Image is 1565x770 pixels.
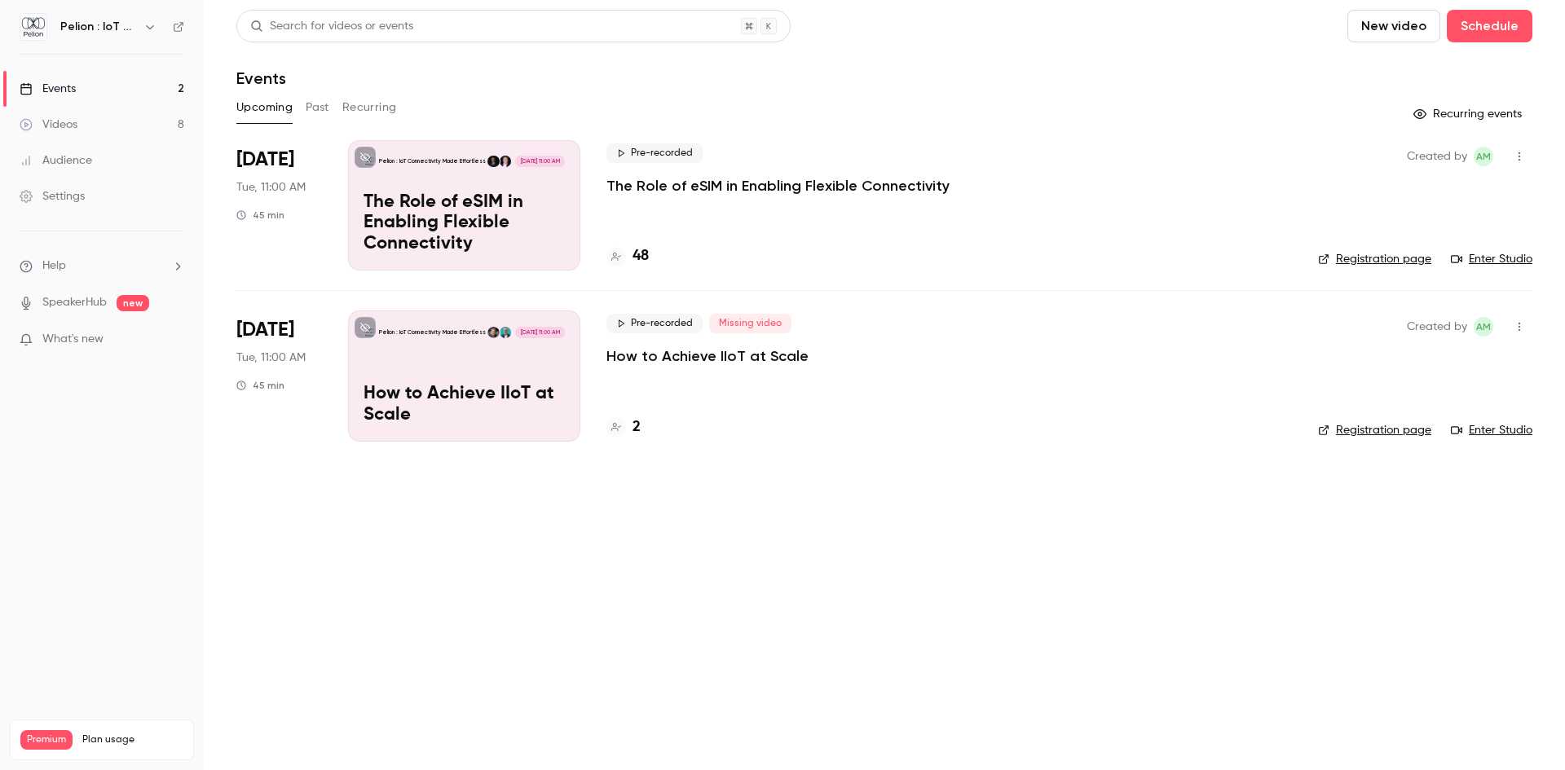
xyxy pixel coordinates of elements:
span: Pre-recorded [606,143,703,163]
div: 45 min [236,209,284,222]
p: The Role of eSIM in Enabling Flexible Connectivity [364,192,565,255]
iframe: Noticeable Trigger [165,332,184,347]
button: New video [1347,10,1440,42]
li: help-dropdown-opener [20,257,184,275]
span: Plan usage [82,733,183,746]
span: [DATE] [236,147,294,173]
p: Pelion : IoT Connectivity Made Effortless [379,328,486,337]
span: What's new [42,331,104,348]
a: Registration page [1318,422,1431,438]
a: The Role of eSIM in Enabling Flexible Connectivity [606,176,950,196]
div: Oct 28 Tue, 11:00 AM (Europe/London) [236,310,322,441]
img: Ulf Seijmer [500,327,511,338]
button: Recurring events [1406,101,1532,127]
img: Fredrik Stålbrand [487,156,499,167]
div: Search for videos or events [250,18,413,35]
h4: 2 [633,416,641,438]
p: Pelion : IoT Connectivity Made Effortless [379,157,486,165]
span: [DATE] [236,317,294,343]
p: How to Achieve IIoT at Scale [364,384,565,426]
button: Past [306,95,329,121]
span: Created by [1407,317,1467,337]
a: 2 [606,416,641,438]
div: 45 min [236,379,284,392]
div: Events [20,81,76,97]
button: Schedule [1447,10,1532,42]
img: Alan Tait [487,327,499,338]
a: The Role of eSIM in Enabling Flexible Connectivity Pelion : IoT Connectivity Made EffortlessNiall... [348,140,580,271]
span: Anna Murdoch [1474,147,1493,166]
span: AM [1476,317,1491,337]
button: Recurring [342,95,397,121]
span: Premium [20,730,73,750]
div: Settings [20,188,85,205]
a: 48 [606,245,649,267]
div: Audience [20,152,92,169]
span: Created by [1407,147,1467,166]
span: Anna Murdoch [1474,317,1493,337]
a: Enter Studio [1451,422,1532,438]
span: AM [1476,147,1491,166]
h1: Events [236,68,286,88]
button: Upcoming [236,95,293,121]
a: How to Achieve IIoT at ScalePelion : IoT Connectivity Made EffortlessUlf SeijmerAlan Tait[DATE] 1... [348,310,580,441]
div: Videos [20,117,77,133]
a: Registration page [1318,251,1431,267]
span: Pre-recorded [606,314,703,333]
a: How to Achieve IIoT at Scale [606,346,809,366]
span: Missing video [709,314,791,333]
a: SpeakerHub [42,294,107,311]
span: Tue, 11:00 AM [236,179,306,196]
h4: 48 [633,245,649,267]
img: Niall Strachan [500,156,511,167]
img: Pelion : IoT Connectivity Made Effortless [20,14,46,40]
span: new [117,295,149,311]
span: [DATE] 11:00 AM [515,156,564,167]
a: Enter Studio [1451,251,1532,267]
span: Help [42,257,66,275]
span: [DATE] 11:00 AM [515,327,564,338]
span: Tue, 11:00 AM [236,350,306,366]
h6: Pelion : IoT Connectivity Made Effortless [60,19,137,35]
div: Oct 7 Tue, 11:00 AM (Europe/London) [236,140,322,271]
